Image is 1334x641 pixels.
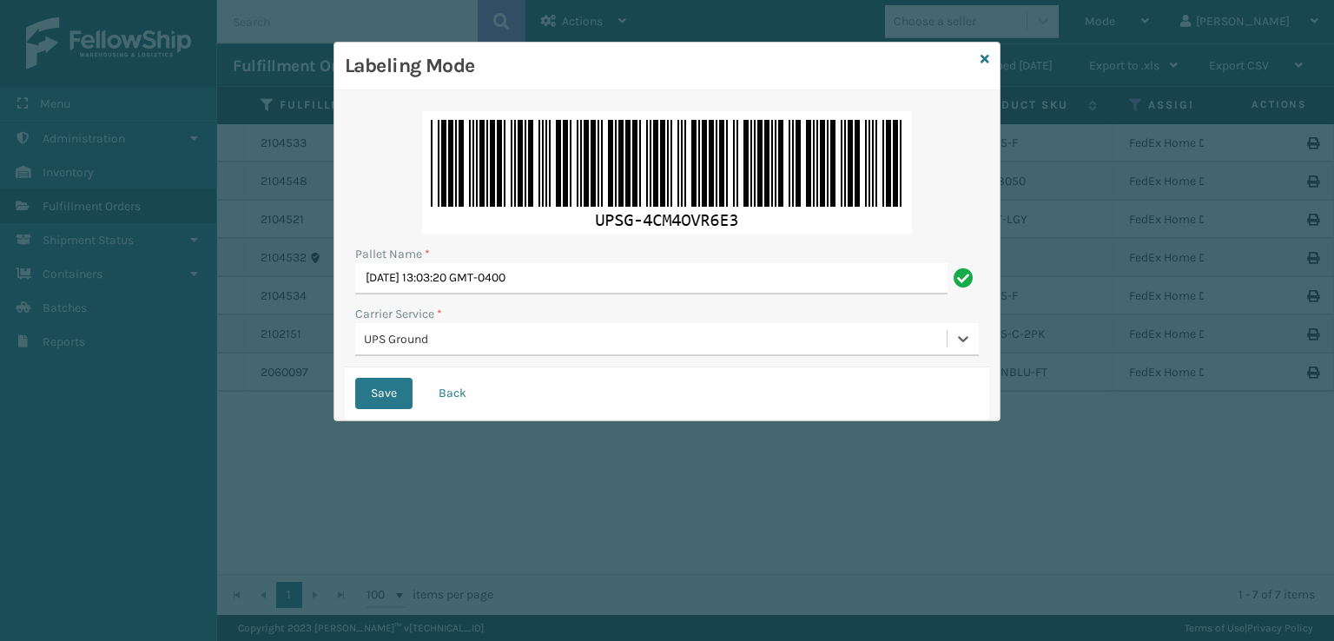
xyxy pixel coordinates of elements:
[345,53,974,79] h3: Labeling Mode
[422,111,912,235] img: 89uqN4AAAABklEQVQDAC0uB2o0z2nmAAAAAElFTkSuQmCC
[364,330,948,348] div: UPS Ground
[423,378,482,409] button: Back
[355,305,442,323] label: Carrier Service
[355,378,413,409] button: Save
[355,245,430,263] label: Pallet Name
